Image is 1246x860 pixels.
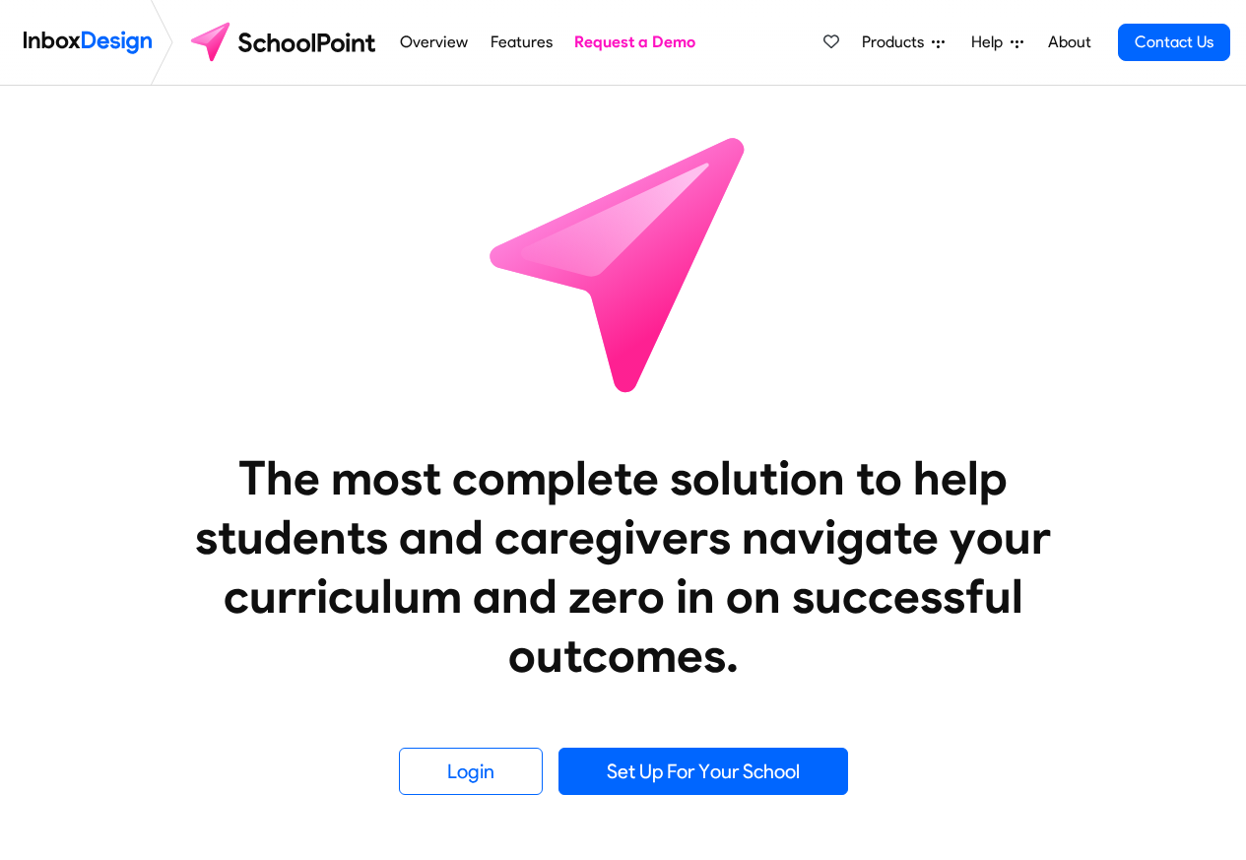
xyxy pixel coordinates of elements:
[558,748,848,795] a: Set Up For Your School
[1118,24,1230,61] a: Contact Us
[181,19,389,66] img: schoolpoint logo
[569,23,701,62] a: Request a Demo
[971,31,1011,54] span: Help
[446,86,801,440] img: icon_schoolpoint.svg
[963,23,1031,62] a: Help
[485,23,557,62] a: Features
[1042,23,1096,62] a: About
[862,31,932,54] span: Products
[399,748,543,795] a: Login
[854,23,952,62] a: Products
[395,23,474,62] a: Overview
[156,448,1091,685] heading: The most complete solution to help students and caregivers navigate your curriculum and zero in o...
